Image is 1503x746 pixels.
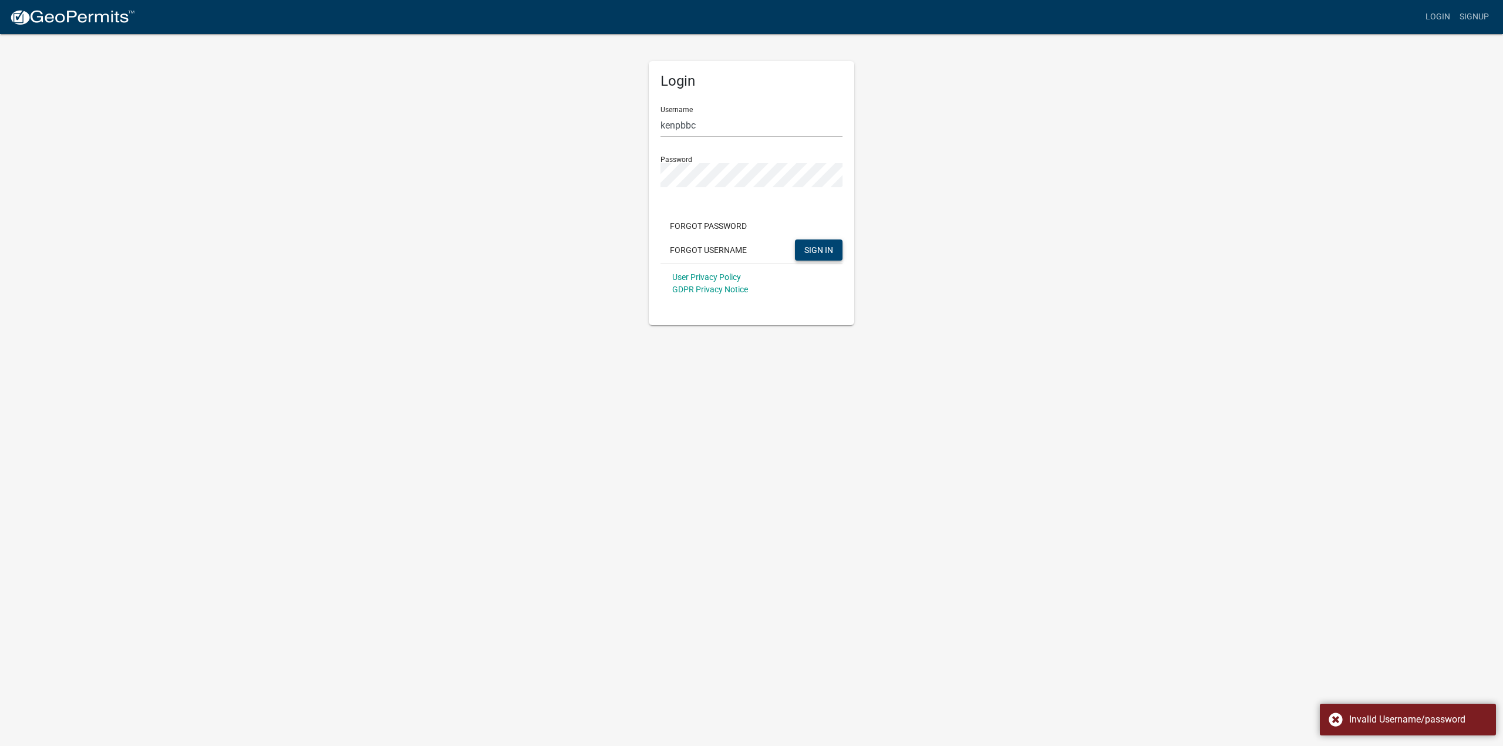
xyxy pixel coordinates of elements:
button: Forgot Username [660,239,756,261]
div: Invalid Username/password [1349,713,1487,727]
a: Signup [1455,6,1494,28]
button: SIGN IN [795,239,843,261]
a: GDPR Privacy Notice [672,285,748,294]
a: Login [1421,6,1455,28]
a: User Privacy Policy [672,272,741,282]
button: Forgot Password [660,215,756,237]
h5: Login [660,73,843,90]
span: SIGN IN [804,245,833,254]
